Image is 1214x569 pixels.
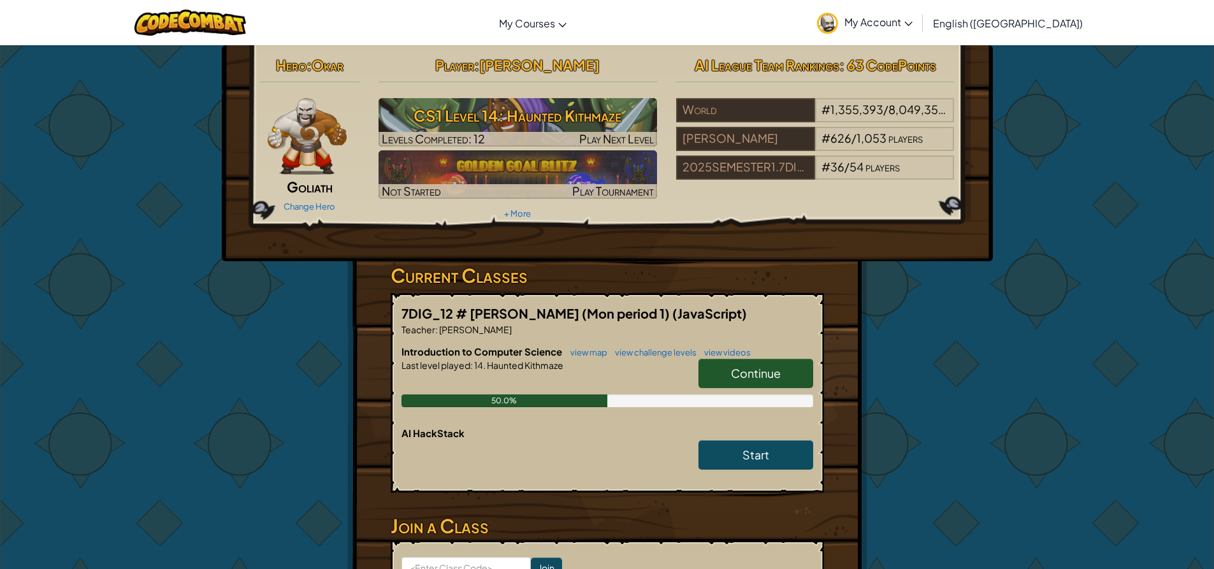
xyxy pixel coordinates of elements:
span: : [307,56,312,74]
img: goliath-pose.png [268,98,347,175]
span: [PERSON_NAME] [438,324,512,335]
a: English ([GEOGRAPHIC_DATA]) [927,6,1089,40]
span: 1,355,393 [830,102,883,117]
a: Start [698,440,813,470]
a: view videos [698,347,751,357]
div: 50.0% [401,394,607,407]
span: Introduction to Computer Science [401,345,564,357]
span: # [821,159,830,174]
span: AI League Team Rankings [695,56,839,74]
a: 2025SEMESTER1.7DIG_4 Ms [PERSON_NAME]#36/54players [676,168,955,182]
span: English ([GEOGRAPHIC_DATA]) [933,17,1083,30]
span: players [947,102,981,117]
span: Hero [276,56,307,74]
a: World#1,355,393/8,049,353players [676,110,955,125]
span: players [865,159,900,174]
span: 36 [830,159,844,174]
img: CS1 Level 14: Haunted Kithmaze [379,98,657,147]
span: : [470,359,473,371]
span: 7DIG_12 # [PERSON_NAME] (Mon period 1) [401,305,672,321]
span: 626 [830,131,851,145]
span: : 63 CodePoints [839,56,936,74]
span: Play Next Level [579,131,654,146]
div: 2025SEMESTER1.7DIG_4 Ms [PERSON_NAME] [676,155,815,180]
span: Okar [312,56,343,74]
img: avatar [817,13,838,34]
h3: Current Classes [391,261,824,290]
span: 1,053 [856,131,886,145]
span: Start [742,447,769,462]
span: Haunted Kithmaze [486,359,563,371]
div: World [676,98,815,122]
span: / [844,159,849,174]
img: Golden Goal [379,150,657,199]
a: view challenge levels [609,347,697,357]
a: Play Next Level [379,98,657,147]
span: My Courses [499,17,555,30]
a: + More [504,208,531,219]
span: 14. [473,359,486,371]
span: : [474,56,479,74]
span: / [883,102,888,117]
span: 54 [849,159,864,174]
span: [PERSON_NAME] [479,56,600,74]
a: view map [564,347,607,357]
a: [PERSON_NAME]#626/1,053players [676,139,955,154]
a: Not StartedPlay Tournament [379,150,657,199]
span: My Account [844,15,913,29]
span: Continue [731,366,781,380]
span: # [821,102,830,117]
span: Last level played [401,359,470,371]
a: My Courses [493,6,573,40]
span: (JavaScript) [672,305,747,321]
span: Goliath [287,178,333,196]
span: Levels Completed: 12 [382,131,485,146]
span: Teacher [401,324,435,335]
img: CodeCombat logo [134,10,246,36]
span: # [821,131,830,145]
a: My Account [811,3,919,43]
h3: Join a Class [391,512,824,540]
span: / [851,131,856,145]
a: Change Hero [284,201,335,212]
span: Player [435,56,474,74]
span: AI HackStack [401,427,465,439]
div: [PERSON_NAME] [676,127,815,151]
span: : [435,324,438,335]
span: players [888,131,923,145]
h3: CS1 Level 14: Haunted Kithmaze [379,101,657,130]
span: Play Tournament [572,184,654,198]
span: 8,049,353 [888,102,946,117]
span: Not Started [382,184,441,198]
